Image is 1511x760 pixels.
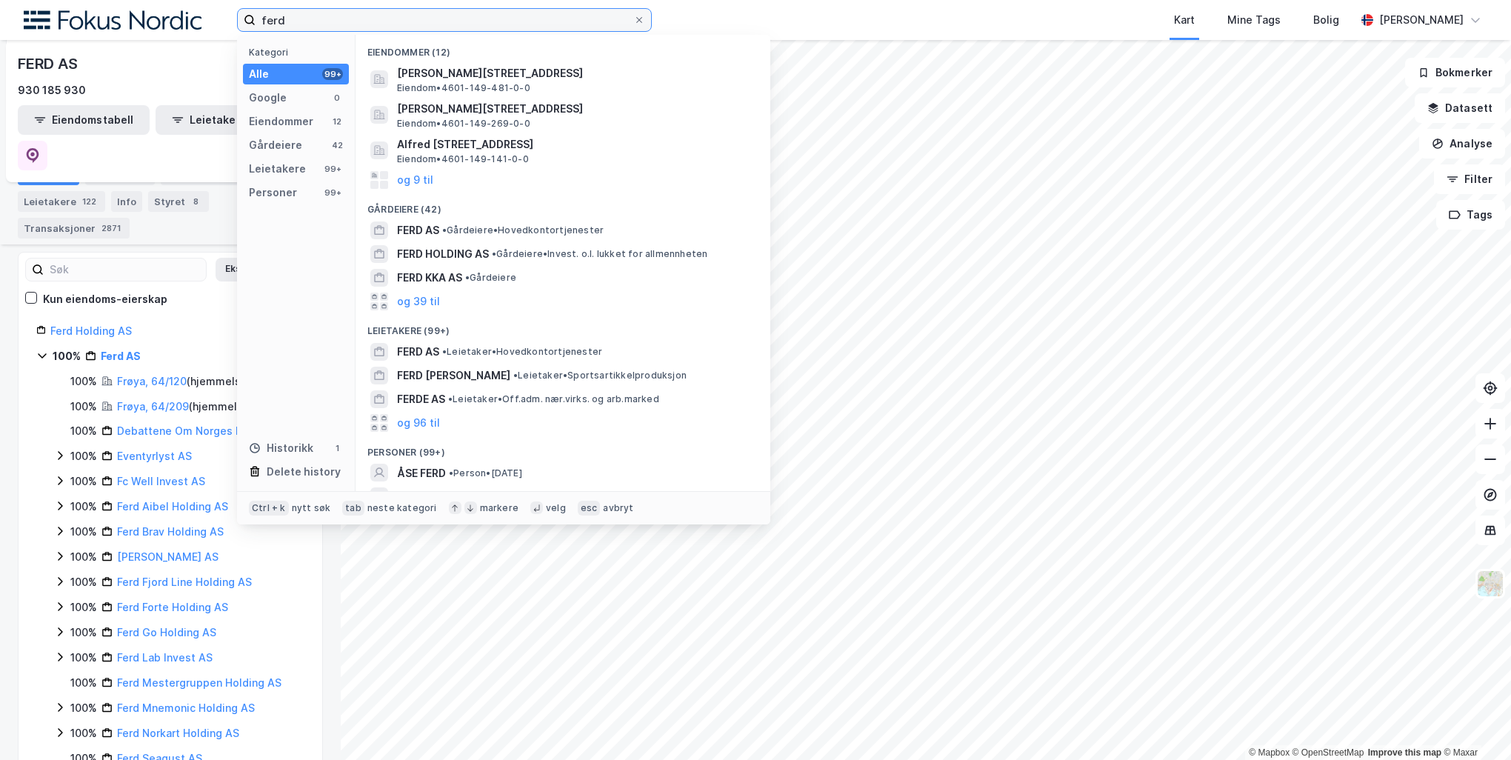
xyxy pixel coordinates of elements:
div: Mine Tags [1227,11,1281,29]
div: Kun eiendoms-eierskap [43,290,167,308]
div: Personer [249,184,297,201]
div: 100% [70,599,97,616]
button: Leietakertabell [156,105,287,135]
span: [PERSON_NAME] [397,488,482,506]
button: og 96 til [397,414,440,432]
span: Gårdeiere • Hovedkontortjenester [442,224,604,236]
a: OpenStreetMap [1292,747,1364,758]
div: 100% [70,724,97,742]
div: 100% [70,523,97,541]
div: Styret [148,191,209,212]
a: Debattene Om Norges Fremtid AS [117,424,293,437]
span: • [442,224,447,236]
div: Leietakere (99+) [356,313,770,340]
a: Ferd AS [101,350,141,362]
span: Leietaker • Sportsartikkelproduksjon [513,370,687,381]
div: Kart [1174,11,1195,29]
img: Z [1476,570,1504,598]
span: Gårdeiere • Invest. o.l. lukket for allmennheten [492,248,707,260]
div: 100% [70,373,97,390]
a: Ferd Brav Holding AS [117,525,224,538]
span: Gårdeiere [465,272,516,284]
span: FERD [PERSON_NAME] [397,367,510,384]
div: 100% [70,447,97,465]
div: Eiendommer [249,113,313,130]
div: 99+ [322,163,343,175]
a: Improve this map [1368,747,1441,758]
div: 1 [331,442,343,454]
div: Kategori [249,47,349,58]
div: 100% [70,649,97,667]
a: Ferd Aibel Holding AS [117,500,228,513]
span: FERD AS [397,221,439,239]
button: Ekspander [216,258,283,281]
div: Kontrollprogram for chat [1437,689,1511,760]
div: FERD AS [18,52,81,76]
div: avbryt [603,502,633,514]
a: Mapbox [1249,747,1290,758]
div: Google [249,89,287,107]
div: tab [342,501,364,516]
button: og 39 til [397,293,440,310]
div: 100% [70,548,97,566]
div: 0 [331,92,343,104]
div: ( hjemmelshaver ) [117,373,273,390]
button: Analyse [1419,129,1505,159]
div: 2871 [99,221,124,236]
div: Bolig [1313,11,1339,29]
a: Ferd Mnemonic Holding AS [117,701,255,714]
a: Ferd Fjord Line Holding AS [117,576,252,588]
div: Personer (99+) [356,435,770,461]
span: Leietaker • Off.adm. nær.virks. og arb.marked [448,393,659,405]
span: • [513,370,518,381]
div: 100% [70,498,97,516]
div: 100% [70,624,97,641]
div: Info [111,191,142,212]
div: Transaksjoner [18,218,130,239]
span: FERDE AS [397,390,445,408]
div: esc [578,501,601,516]
input: Søk [44,259,206,281]
div: 100% [70,422,97,440]
a: Ferd Mestergruppen Holding AS [117,676,281,689]
div: 42 [331,139,343,151]
div: Leietakere [18,191,105,212]
div: 100% [70,674,97,692]
span: [PERSON_NAME][STREET_ADDRESS] [397,64,753,82]
div: 12 [331,116,343,127]
div: [PERSON_NAME] [1379,11,1464,29]
button: Tags [1436,200,1505,230]
div: Eiendommer (12) [356,35,770,61]
img: fokus-nordic-logo.8a93422641609758e4ac.png [24,10,201,30]
span: • [449,467,453,479]
div: Delete history [267,463,341,481]
div: 100% [53,347,81,365]
span: Eiendom • 4601-149-481-0-0 [397,82,530,94]
div: 99+ [322,68,343,80]
a: Eventyrlyst AS [117,450,192,462]
button: Datasett [1415,93,1505,123]
div: markere [480,502,518,514]
span: Eiendom • 4601-149-269-0-0 [397,118,530,130]
div: Leietakere [249,160,306,178]
span: • [442,346,447,357]
span: Person • [DATE] [449,467,522,479]
button: Eiendomstabell [18,105,150,135]
a: Ferd Norkart Holding AS [117,727,239,739]
div: 99+ [322,187,343,199]
div: 8 [188,194,203,209]
a: Ferd Lab Invest AS [117,651,213,664]
span: Alfred [STREET_ADDRESS] [397,136,753,153]
div: Gårdeiere [249,136,302,154]
a: Frøya, 64/120 [117,375,187,387]
div: 100% [70,398,97,416]
div: 100% [70,473,97,490]
button: Bokmerker [1405,58,1505,87]
a: Ferd Forte Holding AS [117,601,228,613]
div: Gårdeiere (42) [356,192,770,219]
span: • [492,248,496,259]
div: 122 [79,194,99,209]
div: velg [546,502,566,514]
a: Ferd Go Holding AS [117,626,216,639]
div: Ctrl + k [249,501,289,516]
